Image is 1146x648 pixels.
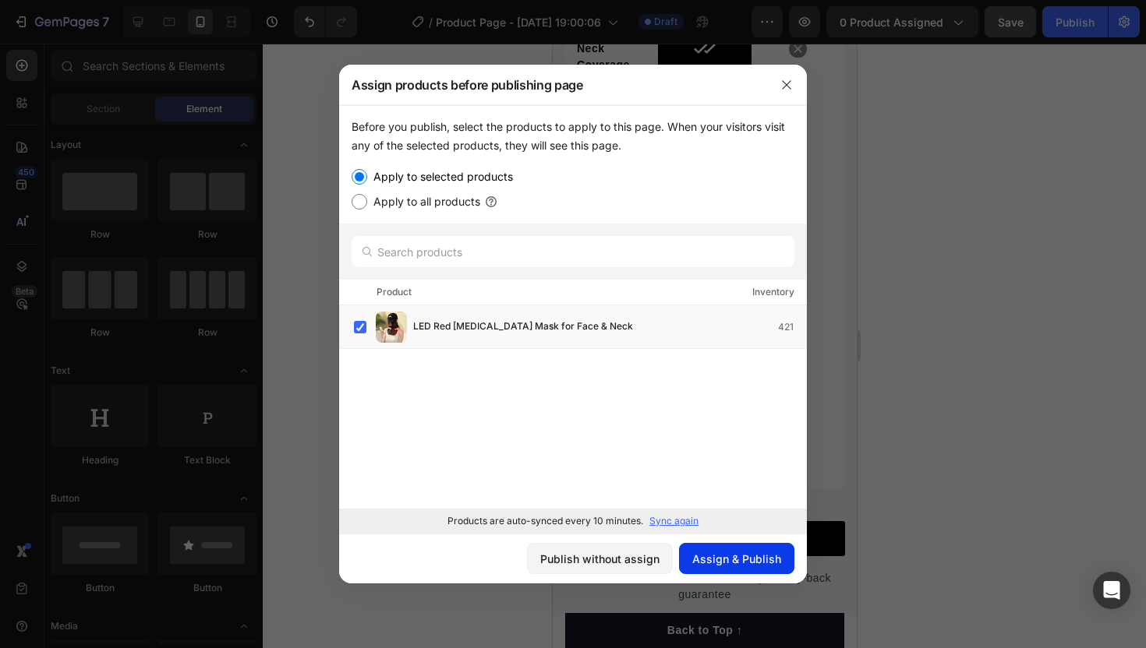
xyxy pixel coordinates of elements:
[339,65,766,105] div: Assign products before publishing page
[527,543,673,574] button: Publish without assign
[13,526,291,559] p: *100% satisfaction. No fuss, 30-day money-back guarantee
[679,543,794,574] button: Assign & Publish
[24,129,93,178] p: Reduces Wrinkles & Fine Lines
[692,551,781,567] div: Assign & Publish
[413,319,633,336] span: LED Red [MEDICAL_DATA] Mask for Face & Neck
[85,487,219,503] p: Reveal My Best Skin Yet
[1093,572,1130,609] div: Open Intercom Messenger
[12,477,292,512] button: <p>Reveal My Best Skin Yet</p>
[352,236,794,267] input: Search products
[540,551,660,567] div: Publish without assign
[115,579,189,595] div: Back to Top ↑
[24,383,93,432] p: [MEDICAL_DATA] Approved
[367,167,513,186] label: Apply to selected products
[778,319,806,335] div: 421
[447,514,643,528] p: Products are auto-synced every 10 minutes.
[339,105,807,534] div: />
[352,118,794,155] div: Before you publish, select the products to apply to this page. When your visitors visit any of th...
[24,55,93,104] p: Clinically Backed LED Technology
[24,293,93,358] p: Safe & Painless for All Skin Types
[12,569,292,604] button: Back to Top ↑
[367,192,480,211] label: Apply to all products
[649,514,699,528] p: Sync again
[377,284,412,300] div: Product
[752,284,794,300] div: Inventory
[24,202,93,268] p: Boosts Collagen Production Naturally
[376,312,407,343] img: product-img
